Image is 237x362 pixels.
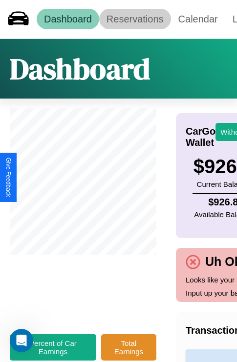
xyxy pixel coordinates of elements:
[99,9,171,29] a: Reservations
[10,329,33,352] iframe: Intercom live chat
[5,158,12,197] div: Give Feedback
[37,9,99,29] a: Dashboard
[186,126,215,148] h4: CarGo Wallet
[171,9,225,29] a: Calendar
[10,49,150,89] h1: Dashboard
[101,334,156,361] button: Total Earnings
[10,334,96,361] button: Percent of Car Earnings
